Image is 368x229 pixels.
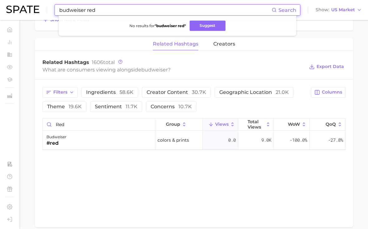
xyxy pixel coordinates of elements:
span: 21.0k [276,89,289,95]
span: 1606 [92,59,103,65]
span: Views [215,122,229,127]
button: Columns [311,87,346,98]
button: budweiser#redcolors & prints0.09.0k-100.0%-27.8% [43,131,345,150]
span: Filters [53,90,67,95]
span: theme [47,104,82,109]
span: -27.8% [328,136,343,144]
button: Export Data [307,62,346,71]
div: What are consumers viewing alongside ? [42,66,304,74]
button: WoW [274,119,309,131]
span: QoQ [326,122,336,127]
button: group [155,119,203,131]
button: ShowUS Market [314,6,363,14]
span: ingredients [86,90,133,95]
span: Search [278,7,296,13]
span: creators [213,41,235,47]
span: No results for [129,23,186,28]
img: SPATE [6,6,39,13]
span: related hashtags [153,41,198,47]
span: 30.7k [192,89,206,95]
span: 9.0k [261,136,271,144]
span: -100.0% [290,136,307,144]
span: 58.6k [119,89,133,95]
span: concerns [151,104,192,109]
span: 19.6k [69,104,82,110]
span: group [166,122,180,127]
span: 11.7k [126,104,138,110]
span: Export Data [317,64,344,69]
button: Filters [42,87,78,98]
button: Suggest [190,21,225,31]
div: #red [46,139,66,147]
input: Search in category [43,119,155,130]
span: Related Hashtags [42,59,89,65]
input: Search here for a brand, industry, or ingredient [59,5,272,15]
span: 10.7k [178,104,192,110]
span: colors & prints [157,136,189,144]
span: Columns [322,90,342,95]
span: 0.0 [228,136,236,144]
span: total [92,59,115,65]
a: Log out. Currently logged in with e-mail lhighfill@hunterpr.com. [5,215,14,224]
span: creator content [147,90,206,95]
span: budweiser [141,67,168,73]
div: budweiser [46,133,66,141]
span: US Market [331,8,355,12]
span: geographic location [219,90,289,95]
button: QoQ [310,119,345,131]
strong: " budweiser red " [155,23,186,28]
button: Views [203,119,238,131]
button: Total Views [238,119,274,131]
span: Show [316,8,329,12]
span: WoW [288,122,300,127]
span: Total Views [248,119,264,129]
span: sentiment [95,104,138,109]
